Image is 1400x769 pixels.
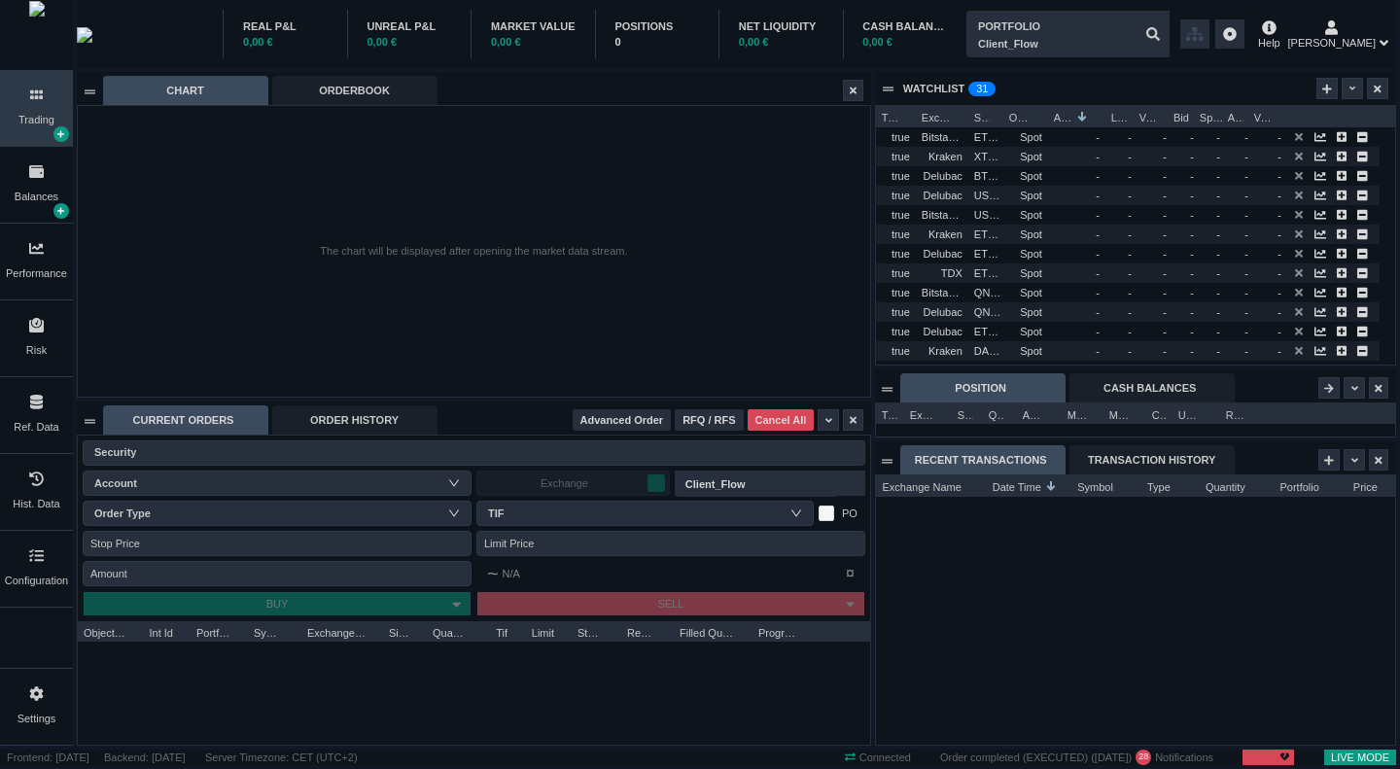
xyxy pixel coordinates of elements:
span: Spot [1009,146,1042,168]
span: - [1244,170,1255,182]
span: - [1128,287,1138,298]
span: - [1216,267,1227,279]
span: - [1244,345,1255,357]
span: Price [1343,475,1378,495]
span: - [1244,267,1255,279]
span: ETHEUR [974,321,1001,343]
span: - [1277,306,1281,318]
span: Delubac [924,326,962,337]
span: true [882,204,910,227]
span: - [1096,190,1100,201]
span: - [1096,209,1100,221]
span: true [882,321,910,343]
span: - [1163,306,1167,318]
span: - [1163,209,1167,221]
span: - [1096,267,1100,279]
p: 3 [976,82,982,101]
span: 0,00 € [243,36,273,48]
span: Date Time [985,475,1041,495]
span: Spot [1009,340,1042,363]
div: Settings [17,711,56,727]
span: - [1096,345,1100,357]
span: Vol Bid [1139,106,1155,125]
div: UNREAL P&L [367,18,451,35]
span: - [1244,209,1255,221]
span: 0,00 € [862,36,892,48]
span: Spot [1009,126,1042,149]
span: - [1096,326,1100,337]
span: - [1244,326,1255,337]
span: - [1277,365,1281,376]
span: - [1190,151,1201,162]
span: - [1277,345,1281,357]
span: ( ) [1088,752,1132,763]
span: Spot [1009,262,1042,285]
div: Ref. Data [14,419,58,436]
span: ETHEUR [974,126,1001,149]
span: - [1096,287,1100,298]
span: Filled Quantity [680,621,735,641]
span: Exchange Name [922,106,951,125]
span: - [1128,228,1138,240]
div: Order Type [94,504,451,523]
span: ¤ [846,562,855,585]
span: Portfolio [1269,475,1319,495]
input: Stop Price [83,531,472,556]
span: - [1216,209,1227,221]
input: Limit Price [476,531,865,556]
span: - [1128,131,1138,143]
span: true [882,243,910,265]
div: Performance [6,265,67,282]
span: true [882,340,910,363]
span: Object Type [1009,106,1031,125]
span: - [1216,151,1227,162]
span: Spot [1009,224,1042,246]
span: 28 [1138,751,1148,764]
span: Spot [1009,204,1042,227]
div: POSITION [900,373,1066,402]
span: - [1190,170,1201,182]
div: Trading [18,112,54,128]
span: - [1190,306,1201,318]
span: Cancel All [755,412,807,429]
span: - [1216,190,1227,201]
span: Side [389,621,409,641]
span: Symbol [1068,475,1113,495]
span: - [1244,248,1255,260]
button: BUY [84,592,443,615]
span: Tradeable [882,106,898,125]
span: - [1277,170,1281,182]
span: - [1244,287,1255,298]
span: - [1128,151,1138,162]
span: - [1277,326,1281,337]
span: - [1216,131,1227,143]
span: Spread [1200,106,1227,125]
span: - [1096,306,1100,318]
span: QNTEUR [974,282,1001,304]
span: - [1216,170,1227,182]
span: Advanced Order [580,412,664,429]
span: Spot [1009,165,1042,188]
span: Exchange Name [882,475,962,495]
span: true [882,262,910,285]
span: true [882,146,910,168]
span: ETHEUR [974,243,1001,265]
span: BUY [266,598,289,610]
div: RECENT TRANSACTIONS [900,445,1066,474]
span: - [1216,248,1227,260]
span: Exchange Name [910,403,934,423]
span: DAIEUR [974,340,1001,363]
span: Delubac [924,190,962,201]
span: Realized P&L [1226,403,1245,423]
span: 0,00 € [491,36,521,48]
span: Market Price [1067,403,1086,423]
span: Connected [838,748,918,768]
span: - [1163,228,1167,240]
span: - [1128,365,1138,376]
span: - [1244,131,1255,143]
div: Configuration [5,573,68,589]
input: Client_Flow [966,11,1170,57]
span: - [1096,151,1100,162]
span: - [1216,326,1227,337]
span: Bitstamp [922,131,963,143]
